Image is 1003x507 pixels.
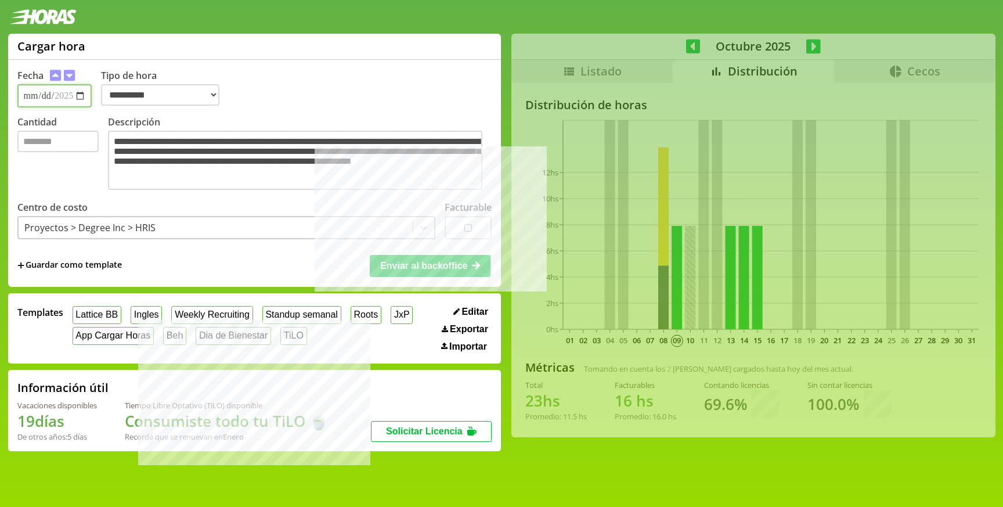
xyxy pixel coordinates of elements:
[73,327,154,345] button: App Cargar Horas
[17,201,88,214] label: Centro de costo
[462,307,488,317] span: Editar
[9,9,77,24] img: logotipo
[125,432,328,442] div: Recordá que se renuevan en
[125,400,328,411] div: Tiempo Libre Optativo (TiLO) disponible
[17,306,63,319] span: Templates
[17,259,24,272] span: +
[450,306,492,318] button: Editar
[108,116,492,193] label: Descripción
[125,411,328,432] h1: Consumiste todo tu TiLO 🍵
[163,327,186,345] button: Beh
[17,411,97,432] h1: 19 días
[351,306,381,324] button: Roots
[391,306,413,324] button: JxP
[371,421,492,442] button: Solicitar Licencia
[131,306,162,324] button: Ingles
[17,400,97,411] div: Vacaciones disponibles
[17,116,108,193] label: Cantidad
[370,255,490,277] button: Enviar al backoffice
[17,131,99,152] input: Cantidad
[196,327,271,345] button: Dia de Bienestar
[445,201,492,214] label: Facturable
[17,69,44,82] label: Fecha
[108,131,482,190] textarea: Descripción
[380,261,467,271] span: Enviar al backoffice
[450,324,488,335] span: Exportar
[223,432,244,442] b: Enero
[73,306,122,324] button: Lattice BB
[171,306,252,324] button: Weekly Recruiting
[17,259,122,272] span: +Guardar como template
[438,323,492,335] button: Exportar
[17,38,85,54] h1: Cargar hora
[262,306,341,324] button: Standup semanal
[24,221,156,234] div: Proyectos > Degree Inc > HRIS
[280,327,307,345] button: TiLO
[17,380,109,395] h2: Información útil
[386,426,463,436] span: Solicitar Licencia
[17,432,97,442] div: De otros años: 5 días
[101,69,229,107] label: Tipo de hora
[449,341,487,352] span: Importar
[101,84,219,106] select: Tipo de hora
